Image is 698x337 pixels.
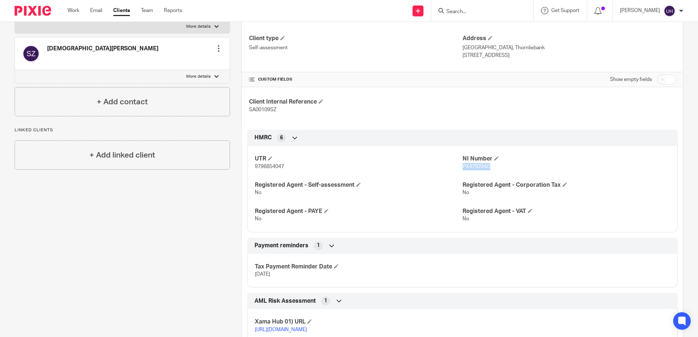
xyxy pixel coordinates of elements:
[610,76,652,83] label: Show empty fields
[68,7,79,14] a: Work
[255,155,462,163] h4: UTR
[255,164,284,169] span: 9796854047
[463,208,670,215] h4: Registered Agent - VAT
[463,216,469,221] span: No
[664,5,675,17] img: svg%3E
[255,216,261,221] span: No
[255,208,462,215] h4: Registered Agent - PAYE
[463,52,676,59] p: [STREET_ADDRESS]
[186,74,211,80] p: More details
[463,155,670,163] h4: NI Number
[254,297,316,305] span: AML Risk Assessment
[463,190,469,195] span: No
[463,35,676,42] h4: Address
[551,8,579,13] span: Get Support
[463,44,676,51] p: [GEOGRAPHIC_DATA], Thornliebank
[254,242,308,249] span: Payment reminders
[280,134,283,142] span: 6
[249,107,276,112] span: SA00109SZ
[164,7,182,14] a: Reports
[249,44,462,51] p: Self-assessment
[255,181,462,189] h4: Registered Agent - Self-assessment
[446,9,511,15] input: Search
[15,127,230,133] p: Linked clients
[317,242,320,249] span: 1
[15,6,51,16] img: Pixie
[255,272,270,277] span: [DATE]
[249,77,462,82] h4: CUSTOM FIELDS
[249,98,462,106] h4: Client Internal Reference
[113,7,130,14] a: Clients
[89,150,155,161] h4: + Add linked client
[620,7,660,14] p: [PERSON_NAME]
[255,190,261,195] span: No
[255,263,462,271] h4: Tax Payment Reminder Date
[47,45,158,53] h4: [DEMOGRAPHIC_DATA][PERSON_NAME]
[254,134,272,142] span: HMRC
[141,7,153,14] a: Team
[463,181,670,189] h4: Registered Agent - Corporation Tax
[22,45,40,62] img: svg%3E
[463,164,490,169] span: PX479294C
[255,318,462,326] h4: Xama Hub 01) URL
[255,327,307,332] a: [URL][DOMAIN_NAME]
[249,35,462,42] h4: Client type
[90,7,102,14] a: Email
[186,24,211,30] p: More details
[324,297,327,305] span: 1
[97,96,148,108] h4: + Add contact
